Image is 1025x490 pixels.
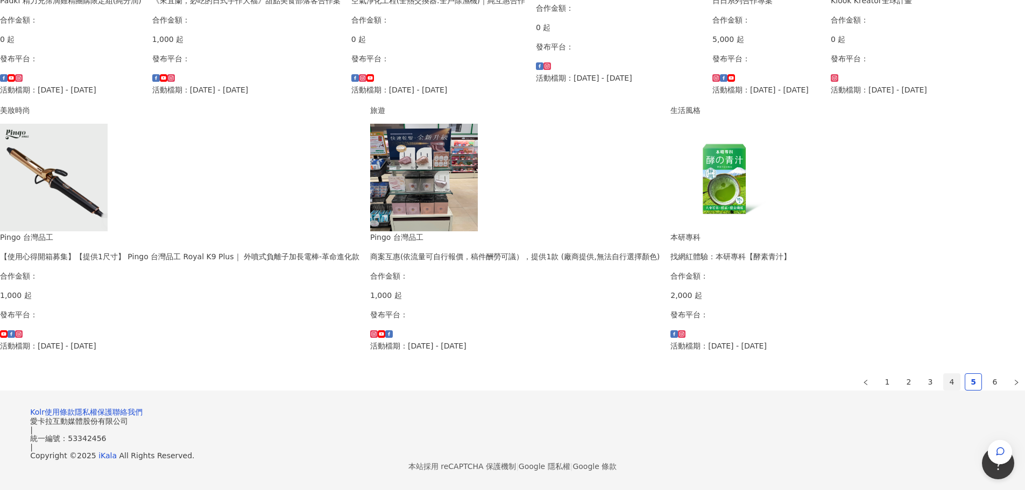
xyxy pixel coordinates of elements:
[152,84,341,96] p: 活動檔期：[DATE] - [DATE]
[516,462,519,471] span: |
[670,231,791,243] div: 本研專科
[370,309,660,321] p: 發布平台：
[30,451,995,460] div: Copyright © 2025 All Rights Reserved.
[98,451,117,460] a: iKala
[857,373,874,390] button: left
[712,84,820,96] p: 活動檔期：[DATE] - [DATE]
[45,408,75,416] a: 使用條款
[112,408,143,416] a: 聯絡我們
[670,309,791,321] p: 發布平台：
[982,447,1014,479] iframe: Help Scout Beacon - Open
[370,231,660,243] div: Pingo 台灣品工
[670,251,791,262] div: 找網紅體驗：本研專科【酵素青汁】
[75,408,112,416] a: 隱私權保護
[1008,373,1025,390] button: right
[670,124,778,231] img: 酵素青汁
[712,53,820,65] p: 發布平台：
[1008,373,1025,390] li: Next Page
[519,462,570,471] a: Google 隱私權
[712,33,820,45] p: 5,000 起
[152,14,341,26] p: 合作金額：
[987,374,1003,390] a: 6
[351,84,525,96] p: 活動檔期：[DATE] - [DATE]
[351,53,525,65] p: 發布平台：
[370,124,478,231] img: Pingo 台灣品工 TRAVEL Qmini 2.0奈米負離子極輕吹風機
[879,374,895,390] a: 1
[370,340,660,352] p: 活動檔期：[DATE] - [DATE]
[965,373,982,390] li: 5
[879,373,896,390] li: 1
[922,373,939,390] li: 3
[944,374,960,390] a: 4
[670,340,791,352] p: 活動檔期：[DATE] - [DATE]
[30,434,995,443] div: 統一編號：53342456
[831,14,938,26] p: 合作金額：
[863,379,869,386] span: left
[536,22,702,33] p: 0 起
[943,373,960,390] li: 4
[351,14,525,26] p: 合作金額：
[922,374,938,390] a: 3
[986,373,1003,390] li: 6
[152,53,341,65] p: 發布平台：
[570,462,573,471] span: |
[152,33,341,45] p: 1,000 起
[670,289,791,301] p: 2,000 起
[536,41,702,53] p: 發布平台：
[370,104,660,116] div: 旅遊
[831,84,938,96] p: 活動檔期：[DATE] - [DATE]
[408,460,617,473] span: 本站採用 reCAPTCHA 保護機制
[965,374,981,390] a: 5
[30,408,45,416] a: Kolr
[30,417,995,425] div: 愛卡拉互動媒體股份有限公司
[370,251,660,262] div: 商案互惠(依流量可自行報價，稿件酬勞可議），提供1款 (廠商提供,無法自行選擇顏色)
[536,2,702,14] p: 合作金額：
[1013,379,1020,386] span: right
[351,33,525,45] p: 0 起
[30,443,33,451] span: |
[572,462,617,471] a: Google 條款
[831,53,938,65] p: 發布平台：
[536,72,702,84] p: 活動檔期：[DATE] - [DATE]
[670,104,791,116] div: 生活風格
[370,270,660,282] p: 合作金額：
[900,373,917,390] li: 2
[670,270,791,282] p: 合作金額：
[831,33,938,45] p: 0 起
[901,374,917,390] a: 2
[712,14,820,26] p: 合作金額：
[857,373,874,390] li: Previous Page
[370,289,660,301] p: 1,000 起
[30,425,33,434] span: |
